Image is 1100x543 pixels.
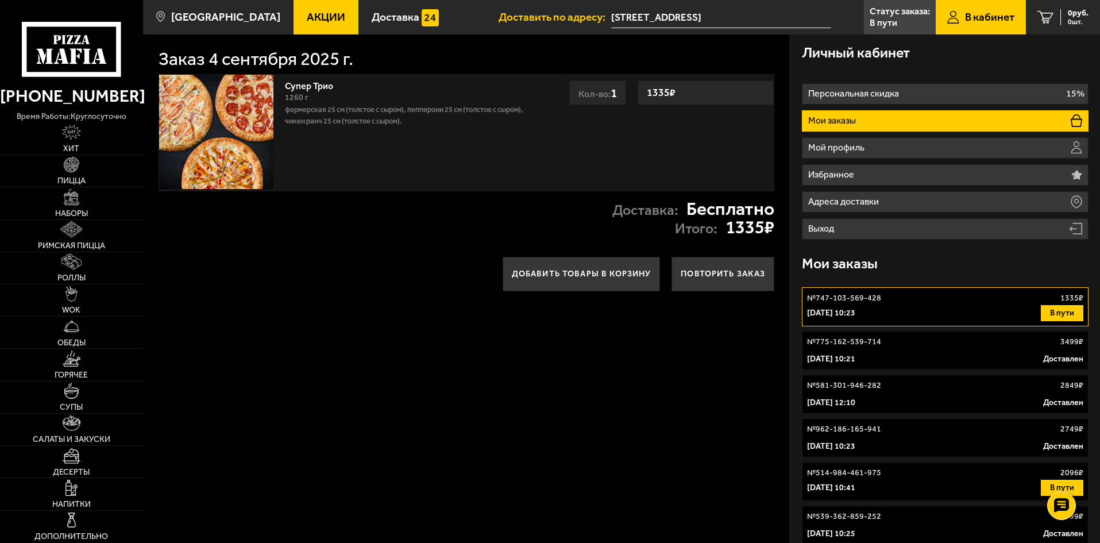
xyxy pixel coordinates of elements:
p: № 775-162-539-714 [807,336,881,348]
p: Статус заказа: [870,7,930,16]
span: Хит [63,145,79,153]
span: Наборы [55,210,88,218]
a: №581-301-946-2822849₽[DATE] 12:10Доставлен [802,375,1089,414]
span: Доставить по адресу: [499,11,611,22]
span: 0 шт. [1068,18,1089,25]
button: В пути [1041,480,1083,496]
span: Пицца [57,177,86,185]
p: Доставлен [1043,353,1083,365]
p: № 514-984-461-975 [807,467,881,479]
img: 15daf4d41897b9f0e9f617042186c801.svg [422,9,439,26]
span: Римская пицца [38,242,105,250]
p: [DATE] 10:41 [807,482,855,494]
p: Персональная скидка [808,89,902,98]
p: Итого: [675,222,717,236]
span: Доставка [372,11,419,22]
p: [DATE] 10:21 [807,353,855,365]
span: Десерты [53,468,90,476]
span: 1260 г [285,93,308,102]
p: Избранное [808,170,857,179]
span: WOK [62,306,80,314]
h1: Заказ 4 сентября 2025 г. [159,50,353,68]
span: В кабинет [965,11,1014,22]
p: [DATE] 12:10 [807,397,855,409]
p: Адреса доставки [808,197,882,206]
p: Доставлен [1043,441,1083,452]
span: Дополнительно [34,533,108,541]
button: Добавить товары в корзину [503,257,661,291]
p: № 581-301-946-282 [807,380,881,391]
span: 0 руб. [1068,9,1089,17]
p: Доставка: [612,203,678,218]
a: №775-162-539-7143499₽[DATE] 10:21Доставлен [802,331,1089,370]
span: [GEOGRAPHIC_DATA] [171,11,280,22]
span: Шпалерная улица, 54 [611,7,831,28]
p: 1335 ₽ [1060,292,1083,304]
p: № 962-186-165-941 [807,423,881,435]
p: № 539-362-859-252 [807,511,881,522]
p: Выход [808,224,837,233]
p: [DATE] 10:25 [807,528,855,540]
strong: 1335 ₽ [644,82,678,103]
h3: Личный кабинет [802,46,910,60]
h3: Мои заказы [802,257,878,271]
p: № 747-103-569-428 [807,292,881,304]
input: Ваш адрес доставки [611,7,831,28]
p: Фермерская 25 см (толстое с сыром), Пепперони 25 см (толстое с сыром), Чикен Ранч 25 см (толстое ... [285,104,536,127]
p: 3499 ₽ [1060,336,1083,348]
div: Кол-во: [569,80,626,105]
button: Повторить заказ [671,257,774,291]
p: 15% [1066,89,1084,98]
a: №514-984-461-9752096₽[DATE] 10:41В пути [802,462,1089,501]
p: 2749 ₽ [1060,423,1083,435]
p: [DATE] 10:23 [807,441,855,452]
strong: 1335 ₽ [725,218,774,237]
p: 2096 ₽ [1060,467,1083,479]
span: Роллы [57,274,86,282]
strong: Бесплатно [686,200,774,218]
span: Горячее [55,371,88,379]
p: В пути [870,18,897,28]
span: Акции [307,11,345,22]
span: 1 [611,86,617,100]
span: Обеды [57,339,86,347]
p: Доставлен [1043,528,1083,540]
p: 2849 ₽ [1060,380,1083,391]
a: №747-103-569-4281335₽[DATE] 10:23В пути [802,287,1089,326]
span: Супы [60,403,83,411]
a: Супер Трио [285,77,345,91]
p: Доставлен [1043,397,1083,409]
a: №962-186-165-9412749₽[DATE] 10:23Доставлен [802,418,1089,457]
p: Мой профиль [808,143,867,152]
p: [DATE] 10:23 [807,307,855,319]
button: В пути [1041,305,1083,321]
p: Мои заказы [808,116,859,125]
span: Салаты и закуски [33,436,110,444]
span: Напитки [52,500,91,509]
